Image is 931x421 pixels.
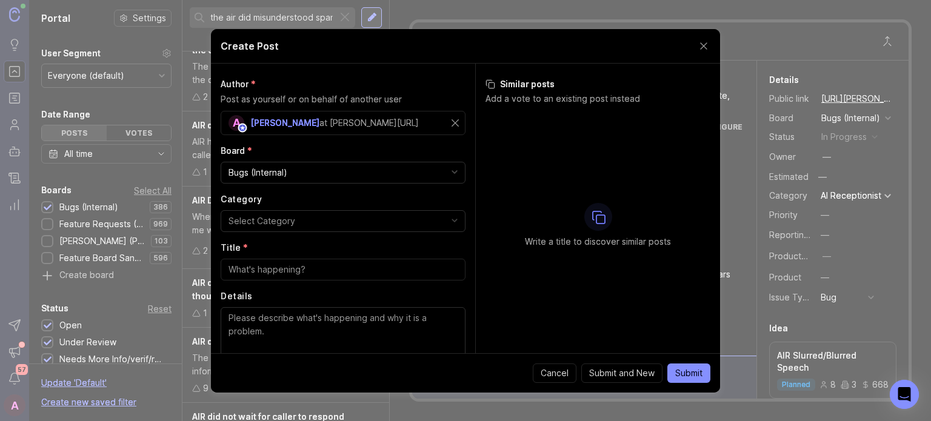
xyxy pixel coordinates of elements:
label: Category [221,193,465,205]
h3: Similar posts [486,78,710,90]
span: Submit and New [589,367,655,379]
button: Close create post modal [697,39,710,53]
p: Add a vote to an existing post instead [486,93,710,105]
span: Author (required) [221,79,256,89]
label: Details [221,290,465,302]
button: Cancel [533,363,576,383]
div: at [PERSON_NAME][URL] [319,116,419,130]
h2: Create Post [221,39,279,53]
button: Submit and New [581,363,662,383]
span: Cancel [541,367,569,379]
span: Submit [675,367,702,379]
input: What's happening? [229,263,458,276]
div: Bugs (Internal) [229,166,287,179]
span: Title (required) [221,242,248,253]
div: Select Category [229,214,295,228]
span: Board (required) [221,145,252,156]
div: Open Intercom Messenger [890,380,919,409]
img: member badge [238,123,247,132]
button: Submit [667,363,710,383]
div: A [229,115,244,131]
p: Write a title to discover similar posts [525,236,671,248]
p: Post as yourself or on behalf of another user [221,93,465,106]
span: [PERSON_NAME] [250,118,319,128]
